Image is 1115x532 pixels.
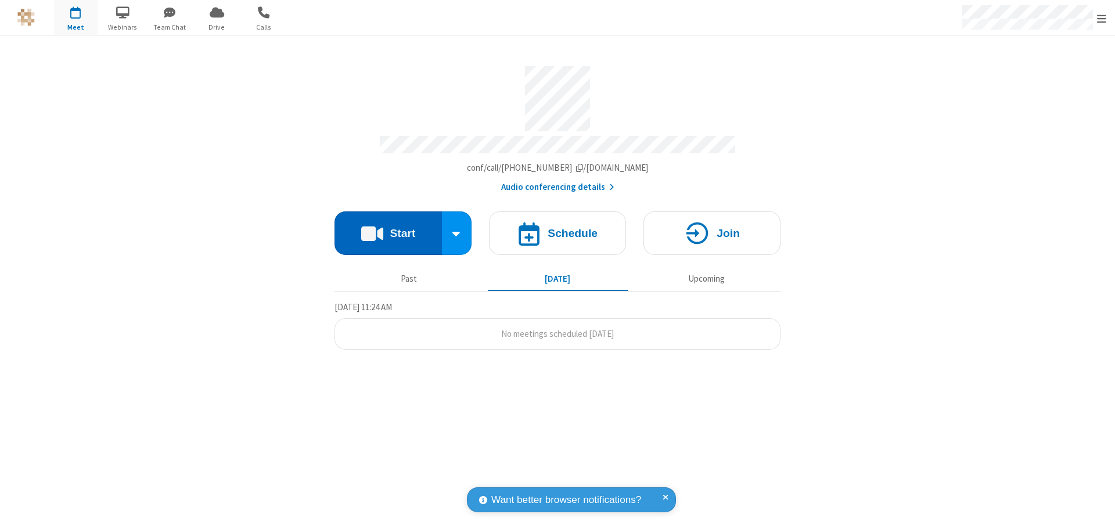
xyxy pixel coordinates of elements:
[101,22,145,33] span: Webinars
[467,162,649,173] span: Copy my meeting room link
[643,211,780,255] button: Join
[717,228,740,239] h4: Join
[501,181,614,194] button: Audio conferencing details
[334,57,780,194] section: Account details
[501,328,614,339] span: No meetings scheduled [DATE]
[548,228,598,239] h4: Schedule
[334,300,780,350] section: Today's Meetings
[242,22,286,33] span: Calls
[148,22,192,33] span: Team Chat
[488,268,628,290] button: [DATE]
[334,301,392,312] span: [DATE] 11:24 AM
[491,493,641,508] span: Want better browser notifications?
[195,22,239,33] span: Drive
[339,268,479,290] button: Past
[17,9,35,26] img: QA Selenium DO NOT DELETE OR CHANGE
[54,22,98,33] span: Meet
[334,211,442,255] button: Start
[442,211,472,255] div: Start conference options
[390,228,415,239] h4: Start
[636,268,776,290] button: Upcoming
[467,161,649,175] button: Copy my meeting room linkCopy my meeting room link
[489,211,626,255] button: Schedule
